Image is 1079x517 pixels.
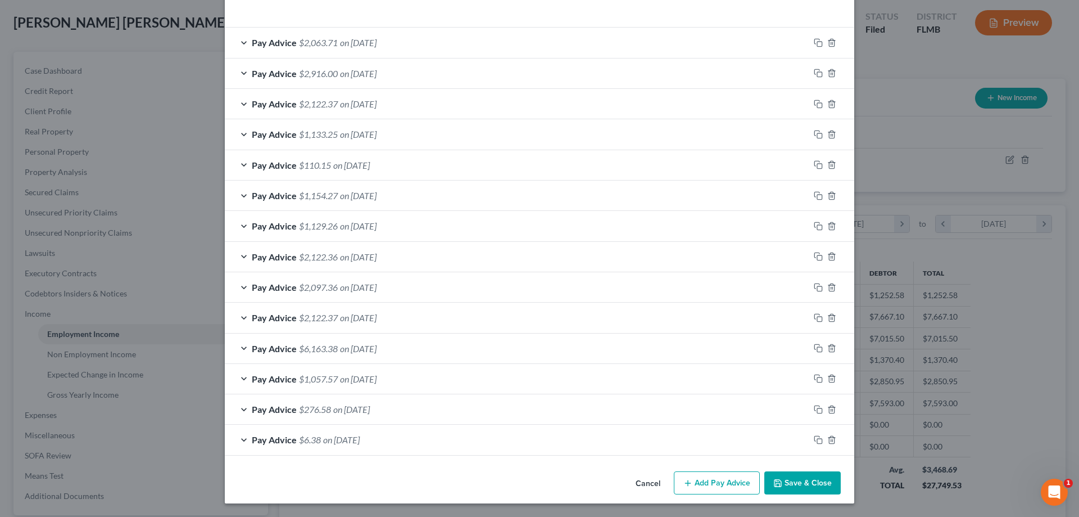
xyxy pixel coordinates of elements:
span: 1 [1064,479,1073,488]
span: $2,122.37 [299,312,338,323]
span: on [DATE] [340,37,377,48]
button: Add Pay Advice [674,471,760,495]
span: $1,129.26 [299,221,338,231]
span: $2,122.36 [299,251,338,262]
span: on [DATE] [323,434,360,445]
span: Pay Advice [252,434,297,445]
span: $2,916.00 [299,68,338,79]
span: Pay Advice [252,251,297,262]
span: $110.15 [299,160,331,170]
span: $2,063.71 [299,37,338,48]
span: on [DATE] [340,129,377,140]
span: on [DATE] [340,221,377,231]
span: $1,057.57 [299,374,338,384]
span: $2,097.36 [299,282,338,293]
span: on [DATE] [340,98,377,109]
span: Pay Advice [252,282,297,293]
span: Pay Advice [252,404,297,415]
span: on [DATE] [333,160,370,170]
span: Pay Advice [252,221,297,231]
span: on [DATE] [340,282,377,293]
span: $6.38 [299,434,321,445]
span: on [DATE] [340,374,377,384]
span: on [DATE] [340,251,377,262]
span: on [DATE] [340,68,377,79]
span: $1,133.25 [299,129,338,140]
span: Pay Advice [252,312,297,323]
span: Pay Advice [252,160,297,170]
span: $2,122.37 [299,98,338,109]
iframe: Intercom live chat [1041,479,1068,506]
span: $276.58 [299,404,331,415]
span: $1,154.27 [299,190,338,201]
button: Save & Close [764,471,841,495]
span: Pay Advice [252,129,297,140]
span: Pay Advice [252,190,297,201]
span: Pay Advice [252,37,297,48]
button: Cancel [627,473,669,495]
span: on [DATE] [340,190,377,201]
span: Pay Advice [252,68,297,79]
span: Pay Advice [252,374,297,384]
span: on [DATE] [340,343,377,354]
span: on [DATE] [333,404,370,415]
span: on [DATE] [340,312,377,323]
span: Pay Advice [252,343,297,354]
span: $6,163.38 [299,343,338,354]
span: Pay Advice [252,98,297,109]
